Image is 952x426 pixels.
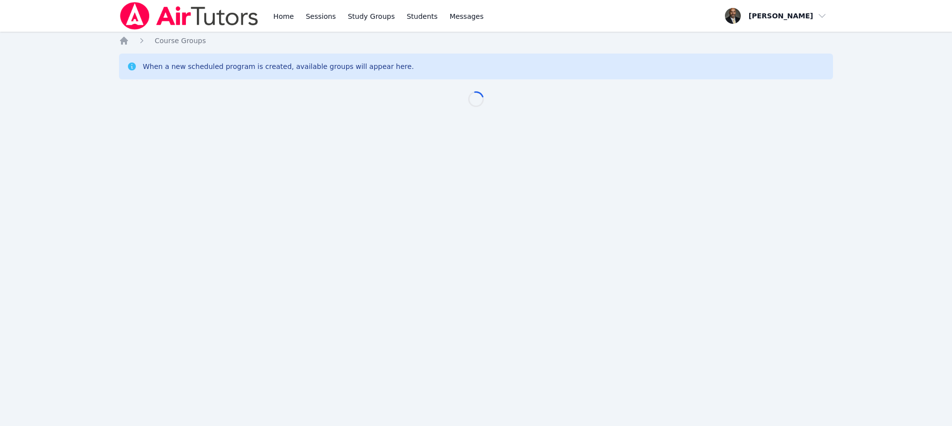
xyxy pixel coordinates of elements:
[155,36,206,46] a: Course Groups
[119,36,833,46] nav: Breadcrumb
[143,61,414,71] div: When a new scheduled program is created, available groups will appear here.
[119,2,259,30] img: Air Tutors
[450,11,484,21] span: Messages
[155,37,206,45] span: Course Groups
